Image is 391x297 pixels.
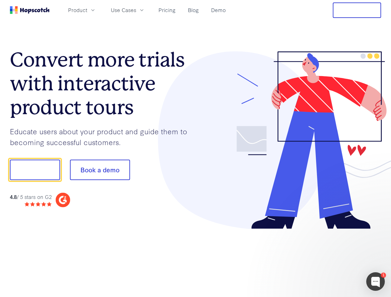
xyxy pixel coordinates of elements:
button: Product [64,5,100,15]
a: Blog [185,5,201,15]
a: Home [10,6,50,14]
div: 1 [381,273,386,278]
button: Free Trial [333,2,381,18]
span: Product [68,6,87,14]
strong: 4.8 [10,193,17,200]
div: / 5 stars on G2 [10,193,52,201]
button: Use Cases [107,5,149,15]
a: Demo [209,5,228,15]
button: Show me! [10,160,60,180]
p: Educate users about your product and guide them to becoming successful customers. [10,126,196,147]
h1: Convert more trials with interactive product tours [10,48,196,119]
span: Use Cases [111,6,136,14]
a: Pricing [156,5,178,15]
button: Book a demo [70,160,130,180]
